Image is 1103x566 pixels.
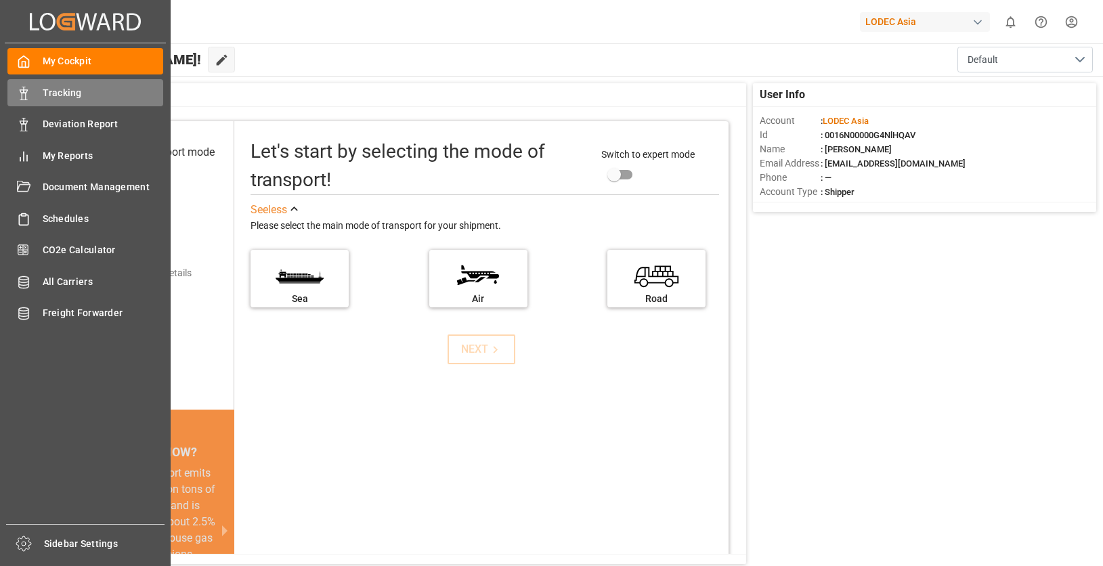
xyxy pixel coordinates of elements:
[957,47,1093,72] button: open menu
[7,48,163,74] a: My Cockpit
[821,187,855,197] span: : Shipper
[7,111,163,137] a: Deviation Report
[251,202,287,218] div: See less
[823,116,869,126] span: LODEC Asia
[107,266,192,280] div: Add shipping details
[7,142,163,169] a: My Reports
[760,171,821,185] span: Phone
[7,205,163,232] a: Schedules
[110,144,215,160] div: Select transport mode
[760,185,821,199] span: Account Type
[760,87,805,103] span: User Info
[821,116,869,126] span: :
[7,237,163,263] a: CO2e Calculator
[760,142,821,156] span: Name
[43,117,164,131] span: Deviation Report
[7,268,163,295] a: All Carriers
[251,218,719,234] div: Please select the main mode of transport for your shipment.
[43,149,164,163] span: My Reports
[43,54,164,68] span: My Cockpit
[43,306,164,320] span: Freight Forwarder
[7,174,163,200] a: Document Management
[43,212,164,226] span: Schedules
[43,275,164,289] span: All Carriers
[614,292,699,306] div: Road
[821,158,966,169] span: : [EMAIL_ADDRESS][DOMAIN_NAME]
[821,144,892,154] span: : [PERSON_NAME]
[1026,7,1056,37] button: Help Center
[860,9,995,35] button: LODEC Asia
[821,130,915,140] span: : 0016N00000G4NlHQAV
[257,292,342,306] div: Sea
[44,537,165,551] span: Sidebar Settings
[760,114,821,128] span: Account
[251,137,588,194] div: Let's start by selecting the mode of transport!
[760,156,821,171] span: Email Address
[461,341,502,357] div: NEXT
[995,7,1026,37] button: show 0 new notifications
[7,300,163,326] a: Freight Forwarder
[43,243,164,257] span: CO2e Calculator
[43,180,164,194] span: Document Management
[760,128,821,142] span: Id
[860,12,990,32] div: LODEC Asia
[448,334,515,364] button: NEXT
[821,173,831,183] span: : —
[601,149,695,160] span: Switch to expert mode
[7,79,163,106] a: Tracking
[436,292,521,306] div: Air
[968,53,998,67] span: Default
[43,86,164,100] span: Tracking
